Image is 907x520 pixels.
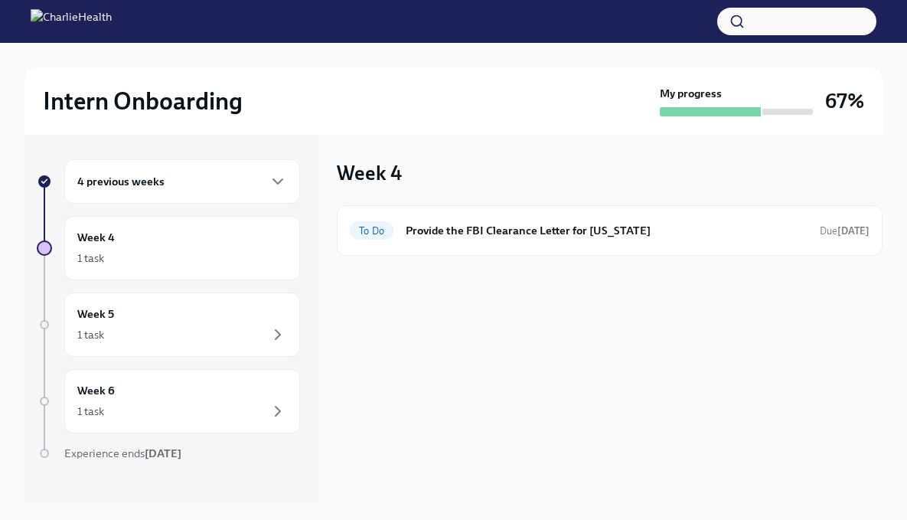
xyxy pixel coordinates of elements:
[820,225,869,237] span: Due
[77,250,104,266] div: 1 task
[31,9,112,34] img: CharlieHealth
[37,369,300,433] a: Week 61 task
[77,404,104,419] div: 1 task
[406,222,807,239] h6: Provide the FBI Clearance Letter for [US_STATE]
[820,224,869,238] span: October 14th, 2025 07:00
[660,86,722,101] strong: My progress
[64,159,300,204] div: 4 previous weeks
[37,216,300,280] a: Week 41 task
[77,306,114,322] h6: Week 5
[64,446,181,460] span: Experience ends
[837,225,869,237] strong: [DATE]
[37,293,300,357] a: Week 51 task
[77,229,115,246] h6: Week 4
[350,225,393,237] span: To Do
[337,159,402,187] h3: Week 4
[350,218,869,243] a: To DoProvide the FBI Clearance Letter for [US_STATE]Due[DATE]
[43,86,243,116] h2: Intern Onboarding
[77,327,104,342] div: 1 task
[77,173,165,190] h6: 4 previous weeks
[825,87,864,115] h3: 67%
[77,382,115,399] h6: Week 6
[145,446,181,460] strong: [DATE]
